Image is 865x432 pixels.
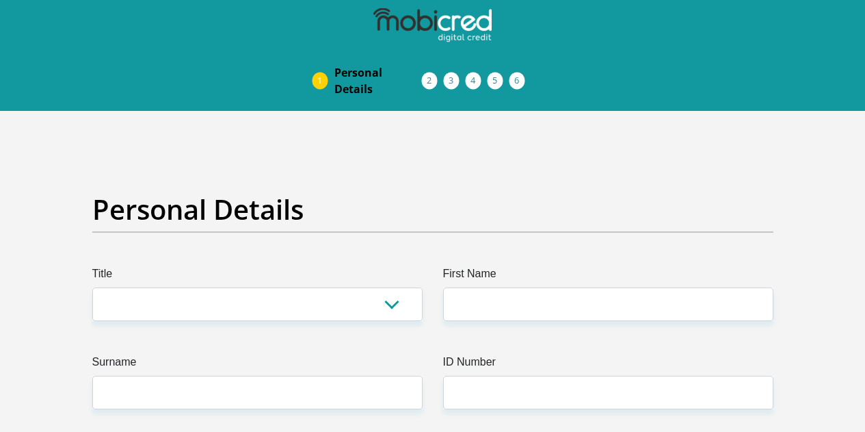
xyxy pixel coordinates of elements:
img: mobicred logo [373,8,491,42]
label: Title [92,266,423,288]
label: ID Number [443,354,773,376]
label: First Name [443,266,773,288]
input: ID Number [443,376,773,409]
h2: Personal Details [92,193,773,226]
span: Personal Details [334,64,422,97]
a: PersonalDetails [323,59,433,103]
input: Surname [92,376,423,409]
label: Surname [92,354,423,376]
input: First Name [443,288,773,321]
